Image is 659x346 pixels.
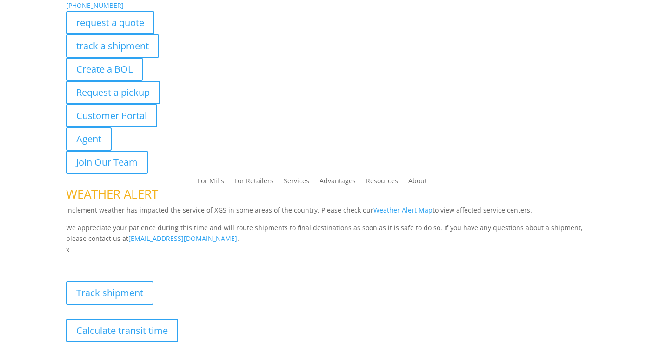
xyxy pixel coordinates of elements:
a: Resources [366,178,398,188]
span: WEATHER ALERT [66,186,158,202]
p: x [66,244,593,255]
a: request a quote [66,11,154,34]
a: Calculate transit time [66,319,178,342]
a: Join Our Team [66,151,148,174]
p: Inclement weather has impacted the service of XGS in some areas of the country. Please check our ... [66,205,593,222]
a: [EMAIL_ADDRESS][DOMAIN_NAME] [128,234,237,243]
a: Create a BOL [66,58,143,81]
a: For Retailers [234,178,273,188]
a: Customer Portal [66,104,157,127]
a: For Mills [198,178,224,188]
a: [PHONE_NUMBER] [66,1,124,10]
b: Visibility, transparency, and control for your entire supply chain. [66,257,273,266]
a: Track shipment [66,281,153,305]
a: track a shipment [66,34,159,58]
a: Advantages [320,178,356,188]
a: Weather Alert Map [373,206,433,214]
p: We appreciate your patience during this time and will route shipments to final destinations as so... [66,222,593,245]
a: About [408,178,427,188]
a: Agent [66,127,112,151]
a: Services [284,178,309,188]
a: Request a pickup [66,81,160,104]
